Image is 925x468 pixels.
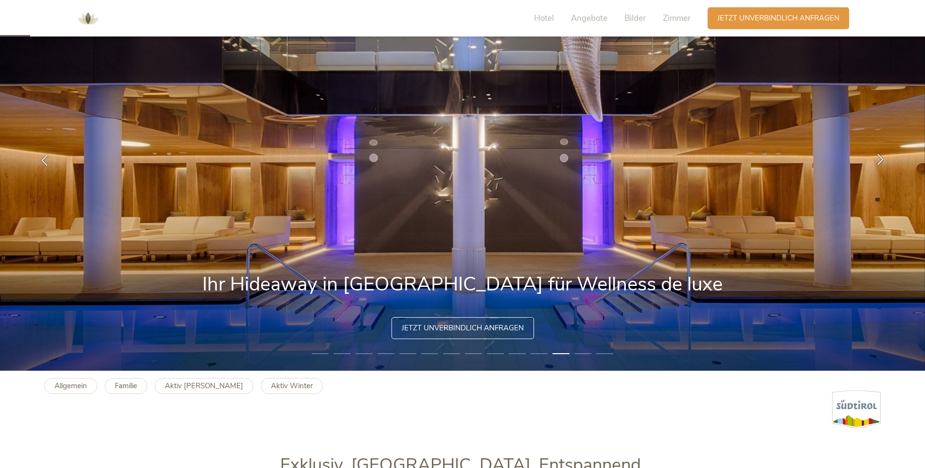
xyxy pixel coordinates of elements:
a: AMONTI & LUNARIS Wellnessresort [73,15,103,21]
span: Bilder [624,13,646,24]
a: Familie [105,378,147,394]
img: AMONTI & LUNARIS Wellnessresort [73,4,103,33]
span: Hotel [534,13,554,24]
span: Jetzt unverbindlich anfragen [717,13,839,23]
b: Allgemein [54,381,87,391]
span: Jetzt unverbindlich anfragen [402,323,524,333]
b: Aktiv Winter [271,381,313,391]
b: Aktiv [PERSON_NAME] [165,381,243,391]
a: Aktiv [PERSON_NAME] [155,378,253,394]
img: Südtirol [832,390,881,429]
a: Aktiv Winter [261,378,323,394]
span: Angebote [571,13,607,24]
span: Zimmer [663,13,691,24]
a: Allgemein [44,378,97,394]
b: Familie [115,381,137,391]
